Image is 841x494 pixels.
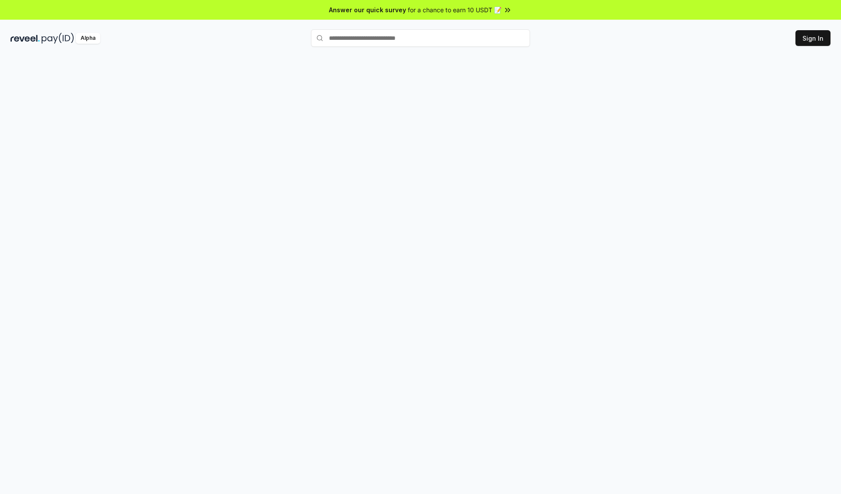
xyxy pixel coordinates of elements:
img: reveel_dark [11,33,40,44]
img: pay_id [42,33,74,44]
span: Answer our quick survey [329,5,406,14]
span: for a chance to earn 10 USDT 📝 [408,5,502,14]
button: Sign In [795,30,830,46]
div: Alpha [76,33,100,44]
